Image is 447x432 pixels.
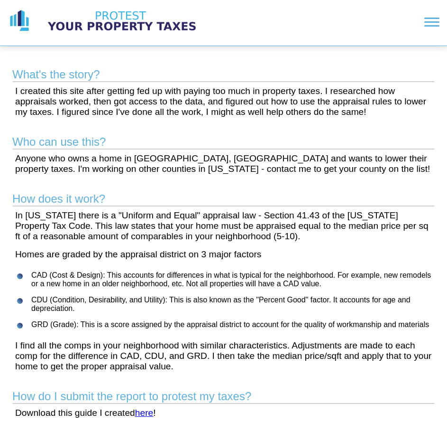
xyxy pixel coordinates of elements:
[15,210,432,242] p: In [US_STATE] there is a "Uniform and Equal" appraisal law - Section 41.43 of the [US_STATE] Prop...
[12,390,435,404] h2: How do I submit the report to protest my taxes?
[31,271,439,288] li: CAD (Cost & Design): This accounts for differences in what is typical for the neighborhood. For e...
[31,296,439,313] li: CDU (Condition, Desirability, and Utility): This is also known as the "Percent Good" factor. It a...
[31,320,439,329] li: GRD (Grade): This is a score assigned by the appraisal district to account for the quality of wor...
[15,340,432,372] p: I find all the comps in your neighborhood with similar characteristics. Adjustments are made to e...
[12,192,435,207] h2: How does it work?
[15,153,432,174] p: Anyone who owns a home in [GEOGRAPHIC_DATA], [GEOGRAPHIC_DATA] and wants to lower their property ...
[15,408,432,418] p: Download this guide I created !
[15,86,432,117] p: I created this site after getting fed up with paying too much in property taxes. I researched how...
[8,9,205,33] a: logo logo text
[8,9,31,33] img: logo
[12,135,435,150] h2: Who can use this?
[39,9,205,33] img: logo text
[135,408,153,418] a: here
[15,249,432,260] p: Homes are graded by the appraisal district on 3 major factors
[12,68,435,82] h2: What's the story?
